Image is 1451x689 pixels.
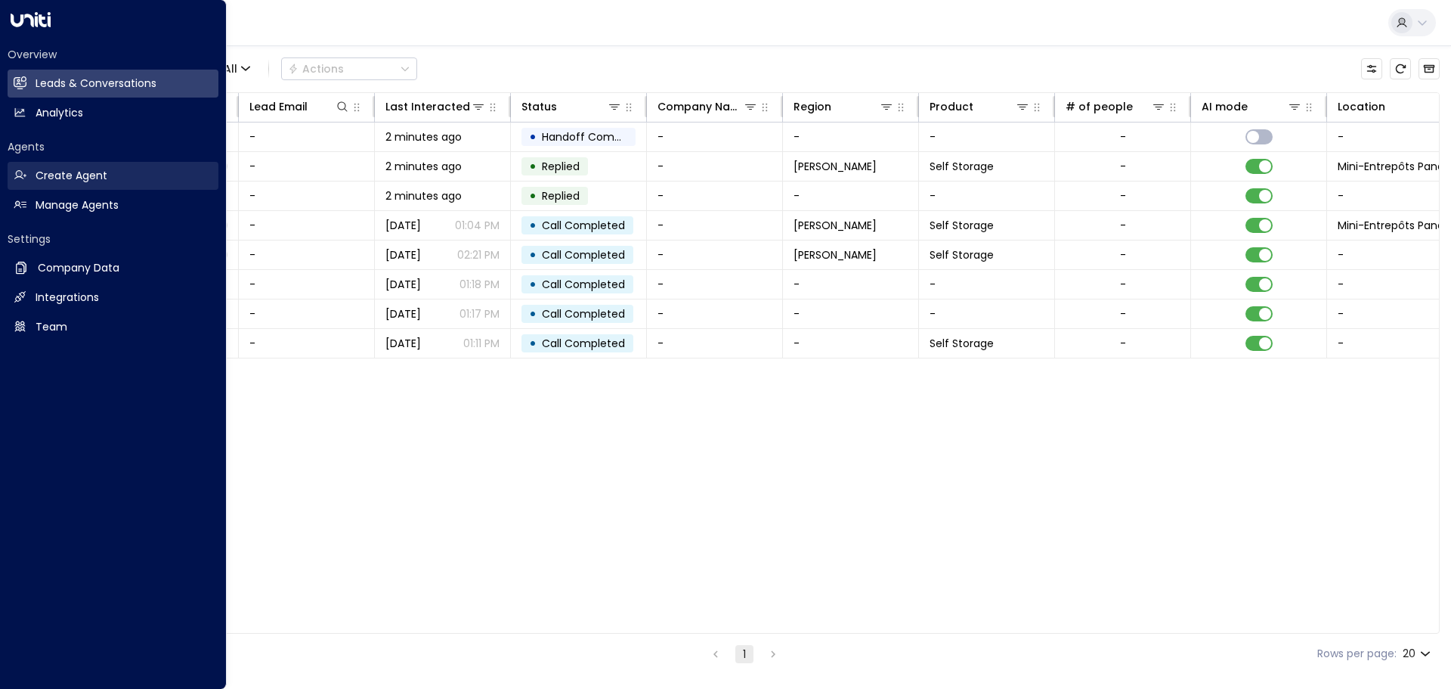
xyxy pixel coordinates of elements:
div: Region [794,98,831,116]
div: Last Interacted [385,98,486,116]
td: - [647,211,783,240]
td: - [647,299,783,328]
div: - [1120,218,1126,233]
div: Lead Email [249,98,308,116]
td: - [647,270,783,299]
div: Lead Email [249,98,350,116]
span: 2 minutes ago [385,188,462,203]
div: • [529,272,537,297]
button: Archived Leads [1419,58,1440,79]
h2: Manage Agents [36,197,119,213]
span: Self Storage [930,159,994,174]
div: AI mode [1202,98,1302,116]
span: Aug 19, 2025 [385,247,421,262]
td: - [239,211,375,240]
label: Rows per page: [1317,646,1397,662]
div: Region [794,98,894,116]
p: 01:17 PM [459,306,500,321]
h2: Leads & Conversations [36,76,156,92]
button: Customize [1361,58,1382,79]
div: • [529,183,537,209]
h2: Overview [8,47,218,62]
span: Call Completed [542,306,625,321]
div: - [1120,129,1126,144]
td: - [783,123,919,151]
td: - [239,299,375,328]
div: - [1120,188,1126,203]
h2: Integrations [36,290,99,306]
span: Aug 15, 2025 [385,336,421,351]
td: - [783,182,919,210]
span: 2 minutes ago [385,129,462,144]
nav: pagination navigation [706,644,783,663]
h2: Analytics [36,105,83,121]
span: All [224,63,237,75]
div: Product [930,98,1030,116]
button: page 1 [735,645,753,663]
a: Manage Agents [8,191,218,219]
div: Company Name [657,98,743,116]
span: Handoff Completed [542,129,648,144]
a: Integrations [8,284,218,312]
div: Status [521,98,622,116]
td: - [239,123,375,151]
a: Leads & Conversations [8,70,218,98]
a: Analytics [8,99,218,127]
td: - [783,329,919,358]
h2: Settings [8,231,218,247]
span: Call Completed [542,247,625,262]
div: • [529,154,537,179]
span: Aug 22, 2025 [385,218,421,233]
td: - [919,299,1055,328]
td: - [919,123,1055,151]
div: • [529,213,537,238]
div: AI mode [1202,98,1248,116]
span: Call Completed [542,336,625,351]
div: - [1120,247,1126,262]
h2: Agents [8,139,218,154]
div: # of people [1066,98,1133,116]
td: - [239,270,375,299]
td: - [239,241,375,269]
td: - [919,182,1055,210]
span: Kirkland [794,247,877,262]
td: - [647,123,783,151]
span: Kirkland [794,159,877,174]
span: Kirkland [794,218,877,233]
td: - [647,241,783,269]
div: - [1120,277,1126,292]
a: Company Data [8,254,218,282]
span: Self Storage [930,247,994,262]
div: - [1120,306,1126,321]
p: 01:11 PM [463,336,500,351]
div: Product [930,98,973,116]
h2: Team [36,319,67,335]
span: 2 minutes ago [385,159,462,174]
h2: Company Data [38,260,119,276]
div: • [529,301,537,327]
td: - [647,182,783,210]
span: Aug 15, 2025 [385,306,421,321]
div: 20 [1403,643,1434,665]
div: Location [1338,98,1385,116]
span: Call Completed [542,218,625,233]
td: - [239,152,375,181]
div: Actions [288,62,344,76]
div: Button group with a nested menu [281,57,417,80]
span: Self Storage [930,336,994,351]
td: - [239,182,375,210]
td: - [647,329,783,358]
span: Call Completed [542,277,625,292]
div: # of people [1066,98,1166,116]
td: - [647,152,783,181]
span: Self Storage [930,218,994,233]
a: Team [8,313,218,341]
div: Company Name [657,98,758,116]
div: • [529,331,537,356]
div: - [1120,159,1126,174]
div: Last Interacted [385,98,470,116]
span: Replied [542,159,580,174]
button: Actions [281,57,417,80]
div: - [1120,336,1126,351]
div: • [529,242,537,268]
